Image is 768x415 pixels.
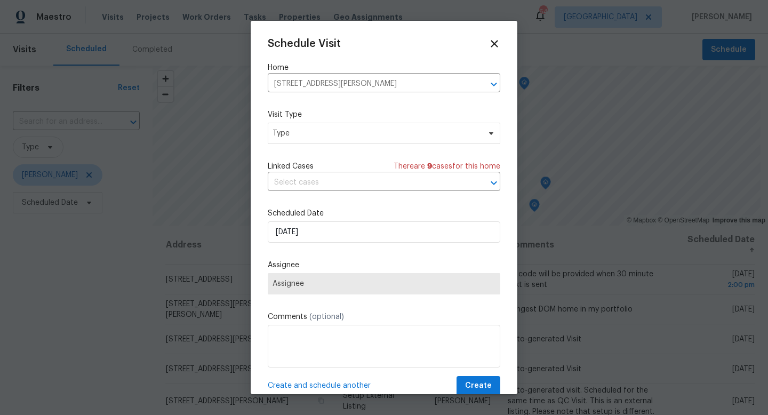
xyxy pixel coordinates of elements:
span: Linked Cases [268,161,314,172]
span: 9 [427,163,432,170]
span: Create [465,379,492,393]
span: Assignee [273,280,495,288]
span: Schedule Visit [268,38,341,49]
input: M/D/YYYY [268,221,500,243]
span: Type [273,128,480,139]
input: Select cases [268,174,470,191]
input: Enter in an address [268,76,470,92]
label: Comments [268,312,500,322]
span: (optional) [309,313,344,321]
button: Create [457,376,500,396]
label: Home [268,62,500,73]
span: Close [489,38,500,50]
label: Assignee [268,260,500,270]
span: Create and schedule another [268,380,371,391]
button: Open [486,77,501,92]
label: Scheduled Date [268,208,500,219]
label: Visit Type [268,109,500,120]
button: Open [486,175,501,190]
span: There are case s for this home [394,161,500,172]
